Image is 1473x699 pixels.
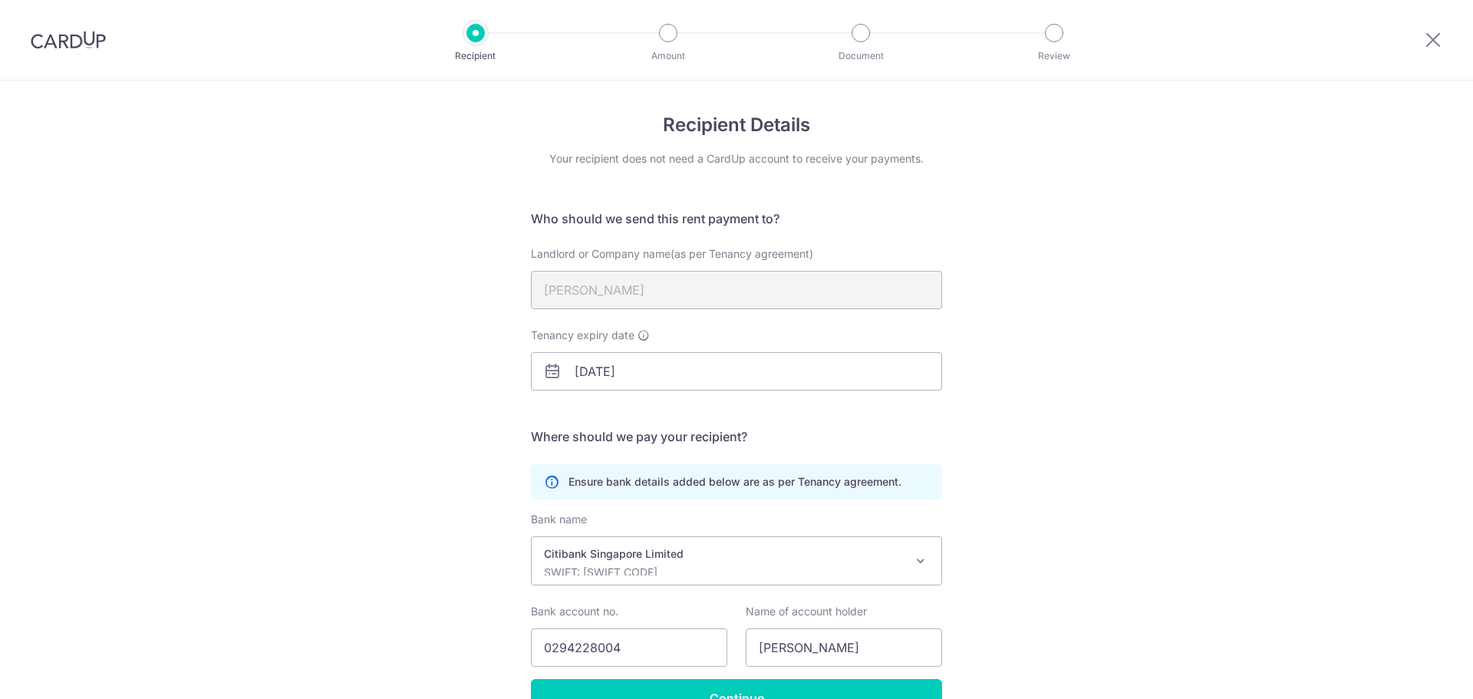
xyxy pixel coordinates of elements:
span: Landlord or Company name(as per Tenancy agreement) [531,247,813,260]
label: Name of account holder [746,604,867,619]
p: Review [997,48,1111,64]
label: Bank name [531,512,587,527]
label: Bank account no. [531,604,618,619]
h5: Who should we send this rent payment to? [531,209,942,228]
span: Tenancy expiry date [531,328,634,343]
span: Citibank Singapore Limited [532,537,941,585]
h5: Where should we pay your recipient? [531,427,942,446]
p: Recipient [419,48,532,64]
p: Document [804,48,918,64]
img: CardUp [31,31,106,49]
iframe: 打开一个小组件，您可以在其中找到更多信息 [1378,653,1458,691]
p: Citibank Singapore Limited [544,546,905,562]
span: Citibank Singapore Limited [531,536,942,585]
p: Ensure bank details added below are as per Tenancy agreement. [568,474,901,490]
input: DD/MM/YYYY [531,352,942,391]
p: SWIFT: [SWIFT_CODE] [544,565,905,580]
h4: Recipient Details [531,111,942,139]
div: Your recipient does not need a CardUp account to receive your payments. [531,151,942,167]
p: Amount [611,48,725,64]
